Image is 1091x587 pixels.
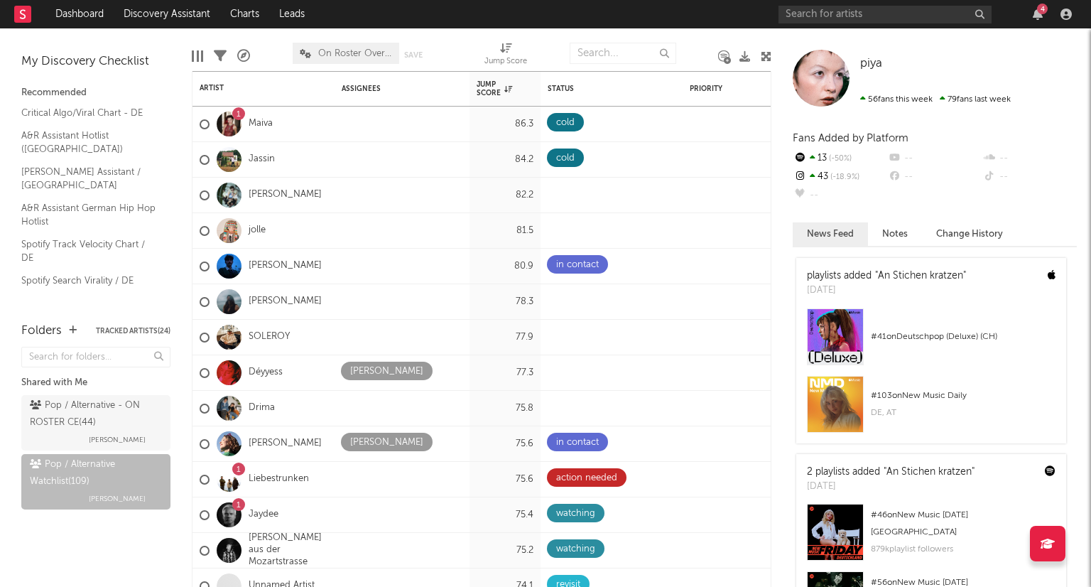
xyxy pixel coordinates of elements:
[21,295,156,311] a: Apple Top 200 / DE
[249,331,290,343] a: SOLEROY
[484,53,527,70] div: Jump Score
[860,58,882,70] span: piya
[21,128,156,157] a: A&R Assistant Hotlist ([GEOGRAPHIC_DATA])
[89,431,146,448] span: [PERSON_NAME]
[556,114,575,131] div: cold
[350,434,423,451] div: [PERSON_NAME]
[793,222,868,246] button: News Feed
[96,328,170,335] button: Tracked Artists(24)
[21,200,156,230] a: A&R Assistant German Hip Hop Hotlist
[21,105,156,121] a: Critical Algo/Viral Chart - DE
[477,365,533,382] div: 77.3
[860,57,882,71] a: piya
[249,260,322,272] a: [PERSON_NAME]
[318,49,392,58] span: On Roster Overview
[982,149,1077,168] div: --
[860,95,933,104] span: 56 fans this week
[793,168,887,186] div: 43
[249,367,283,379] a: Déyyess
[477,542,533,559] div: 75.2
[807,465,975,480] div: 2 playlists added
[884,467,975,477] a: "An Stichen kratzen"
[249,225,266,237] a: jolle
[21,375,170,392] div: Shared with Me
[477,507,533,524] div: 75.4
[807,480,975,494] div: [DATE]
[887,149,982,168] div: --
[21,454,170,510] a: Pop / Alternative Watchlist(109)[PERSON_NAME]
[21,323,62,340] div: Folders
[21,395,170,451] a: Pop / Alternative - ON ROSTER CE(44)[PERSON_NAME]
[793,149,887,168] div: 13
[21,273,156,289] a: Spotify Search Virality / DE
[871,387,1055,404] div: # 103 on New Music Daily
[871,404,1055,421] div: DE, AT
[828,173,859,181] span: -18.9 %
[796,504,1066,571] a: #46onNew Music [DATE] [GEOGRAPHIC_DATA]879kplaylist followers
[192,36,203,77] div: Edit Columns
[477,471,533,488] div: 75.6
[796,308,1066,376] a: #41onDeutschpop (Deluxe) (CH)
[556,434,599,451] div: in contact
[868,222,922,246] button: Notes
[477,187,533,204] div: 82.2
[477,151,533,168] div: 84.2
[249,296,322,308] a: [PERSON_NAME]
[1037,4,1048,14] div: 4
[21,164,156,193] a: [PERSON_NAME] Assistant / [GEOGRAPHIC_DATA]
[477,80,512,97] div: Jump Score
[796,376,1066,443] a: #103onNew Music DailyDE, AT
[477,400,533,417] div: 75.8
[249,473,309,485] a: Liebestrunken
[249,402,275,414] a: Drima
[21,237,156,266] a: Spotify Track Velocity Chart / DE
[249,154,275,166] a: Jassin
[570,43,676,64] input: Search...
[249,189,322,201] a: [PERSON_NAME]
[249,532,327,569] a: [PERSON_NAME] aus der Mozartstrasse
[1033,9,1043,20] button: 4
[200,84,306,92] div: Artist
[237,36,250,77] div: A&R Pipeline
[249,118,273,130] a: Maiva
[827,155,852,163] span: -50 %
[556,257,599,274] div: in contact
[871,328,1055,345] div: # 41 on Deutschpop (Deluxe) (CH)
[21,85,170,102] div: Recommended
[793,133,908,144] span: Fans Added by Platform
[404,51,423,59] button: Save
[342,85,441,93] div: Assignees
[477,116,533,133] div: 86.3
[249,509,278,521] a: Jaydee
[249,438,322,450] a: [PERSON_NAME]
[477,222,533,239] div: 81.5
[556,505,595,522] div: watching
[690,85,747,93] div: Priority
[21,53,170,70] div: My Discovery Checklist
[871,507,1055,541] div: # 46 on New Music [DATE] [GEOGRAPHIC_DATA]
[793,186,887,205] div: --
[982,168,1077,186] div: --
[214,36,227,77] div: Filters
[477,436,533,453] div: 75.6
[807,284,966,298] div: [DATE]
[484,36,527,77] div: Jump Score
[477,293,533,311] div: 78.3
[30,397,158,431] div: Pop / Alternative - ON ROSTER CE ( 44 )
[871,541,1055,558] div: 879k playlist followers
[30,456,158,490] div: Pop / Alternative Watchlist ( 109 )
[807,269,966,284] div: playlists added
[556,150,575,167] div: cold
[548,85,640,93] div: Status
[477,258,533,275] div: 80.9
[477,329,533,346] div: 77.9
[887,168,982,186] div: --
[922,222,1017,246] button: Change History
[21,347,170,367] input: Search for folders...
[350,363,423,380] div: [PERSON_NAME]
[875,271,966,281] a: "An Stichen kratzen"
[89,490,146,507] span: [PERSON_NAME]
[556,541,595,558] div: watching
[556,470,617,487] div: action needed
[860,95,1011,104] span: 79 fans last week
